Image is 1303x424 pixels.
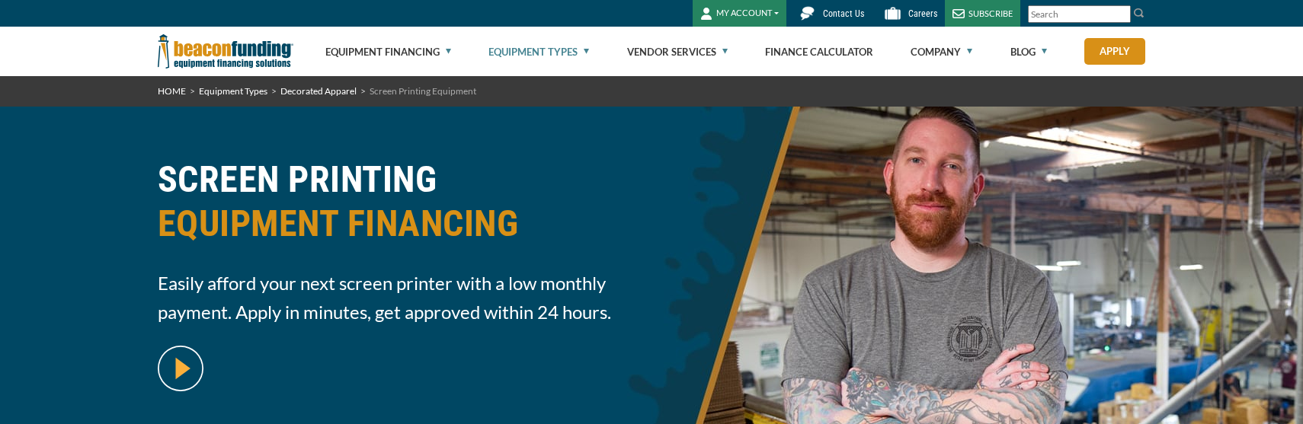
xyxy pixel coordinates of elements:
[280,85,357,97] a: Decorated Apparel
[158,346,203,391] img: video modal pop-up play button
[823,8,864,19] span: Contact Us
[908,8,937,19] span: Careers
[627,27,728,76] a: Vendor Services
[1133,7,1145,19] img: Search
[765,27,873,76] a: Finance Calculator
[199,85,267,97] a: Equipment Types
[488,27,589,76] a: Equipment Types
[158,158,642,257] h1: SCREEN PRINTING
[1115,8,1127,21] a: Clear search text
[158,27,293,76] img: Beacon Funding Corporation logo
[158,202,642,246] span: EQUIPMENT FINANCING
[911,27,972,76] a: Company
[370,85,476,97] span: Screen Printing Equipment
[325,27,451,76] a: Equipment Financing
[1028,5,1131,23] input: Search
[1010,27,1047,76] a: Blog
[158,85,186,97] a: HOME
[158,269,642,327] span: Easily afford your next screen printer with a low monthly payment. Apply in minutes, get approved...
[1084,38,1145,65] a: Apply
